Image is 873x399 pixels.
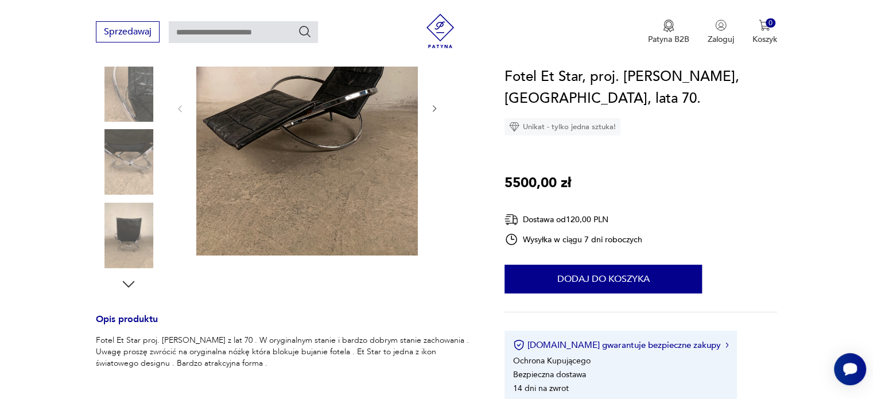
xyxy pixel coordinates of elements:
[725,342,729,348] img: Ikona strzałki w prawo
[96,203,161,268] img: Zdjęcie produktu Fotel Et Star, proj. Roger Lecal, Holandia, lata 70.
[759,20,770,31] img: Ikona koszyka
[423,14,457,48] img: Patyna - sklep z meblami i dekoracjami vintage
[663,20,674,32] img: Ikona medalu
[648,34,689,45] p: Patyna B2B
[834,353,866,385] iframe: Smartsupp widget button
[505,212,642,227] div: Dostawa od 120,00 PLN
[505,66,777,110] h1: Fotel Et Star, proj. [PERSON_NAME], [GEOGRAPHIC_DATA], lata 70.
[708,34,734,45] p: Zaloguj
[505,233,642,246] div: Wysyłka w ciągu 7 dni roboczych
[513,383,569,394] li: 14 dni na zwrot
[513,369,586,380] li: Bezpieczna dostawa
[96,21,160,42] button: Sprzedawaj
[648,20,689,45] a: Ikona medaluPatyna B2B
[513,339,525,351] img: Ikona certyfikatu
[96,56,161,122] img: Zdjęcie produktu Fotel Et Star, proj. Roger Lecal, Holandia, lata 70.
[96,29,160,37] a: Sprzedawaj
[96,335,477,369] p: Fotel Et Star proj. [PERSON_NAME] z lat 70 . W oryginalnym stanie i bardzo dobrym stanie zachowan...
[505,212,518,227] img: Ikona dostawy
[513,339,728,351] button: [DOMAIN_NAME] gwarantuje bezpieczne zakupy
[752,20,777,45] button: 0Koszyk
[513,355,591,366] li: Ochrona Kupującego
[752,34,777,45] p: Koszyk
[509,122,519,132] img: Ikona diamentu
[715,20,727,31] img: Ikonka użytkownika
[298,25,312,38] button: Szukaj
[505,118,620,135] div: Unikat - tylko jedna sztuka!
[648,20,689,45] button: Patyna B2B
[96,129,161,195] img: Zdjęcie produktu Fotel Et Star, proj. Roger Lecal, Holandia, lata 70.
[766,18,775,28] div: 0
[708,20,734,45] button: Zaloguj
[505,265,702,293] button: Dodaj do koszyka
[96,316,477,335] h3: Opis produktu
[505,172,571,194] p: 5500,00 zł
